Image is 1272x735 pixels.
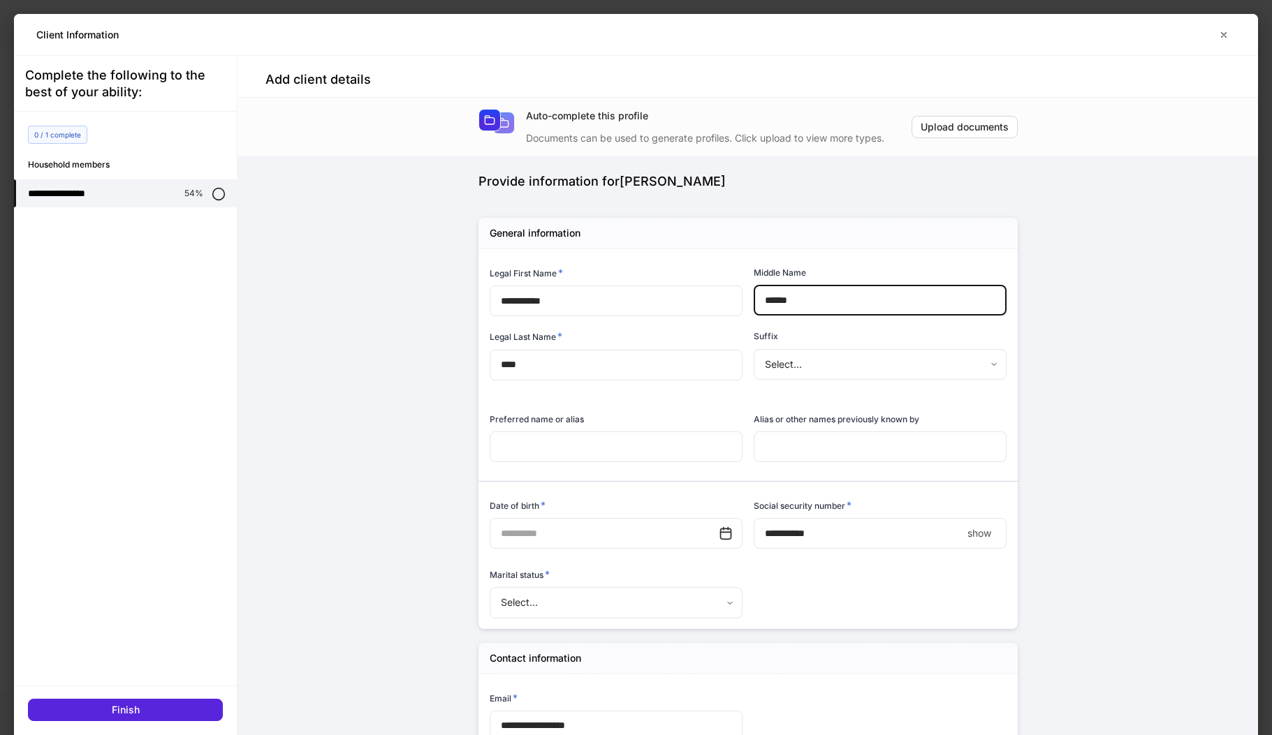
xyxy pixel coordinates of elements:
[36,28,119,42] h5: Client Information
[184,188,203,199] p: 54%
[921,122,1009,132] div: Upload documents
[490,413,584,426] h6: Preferred name or alias
[28,158,237,171] h6: Household members
[490,226,580,240] h5: General information
[754,413,919,426] h6: Alias or other names previously known by
[912,116,1018,138] button: Upload documents
[28,699,223,721] button: Finish
[490,329,562,343] h6: Legal Last Name
[490,567,550,581] h6: Marital status
[478,173,1018,190] div: Provide information for [PERSON_NAME]
[265,71,371,88] h4: Add client details
[754,266,806,279] h6: Middle Name
[25,67,226,101] div: Complete the following to the best of your ability:
[754,498,851,512] h6: Social security number
[490,587,742,618] div: Select...
[967,526,991,540] p: show
[28,126,87,144] div: 0 / 1 complete
[490,266,563,280] h6: Legal First Name
[490,498,546,512] h6: Date of birth
[754,349,1006,380] div: Select...
[490,691,518,705] h6: Email
[490,651,581,665] h5: Contact information
[526,123,912,145] div: Documents can be used to generate profiles. Click upload to view more types.
[526,109,912,123] div: Auto-complete this profile
[754,329,778,343] h6: Suffix
[112,705,140,715] div: Finish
